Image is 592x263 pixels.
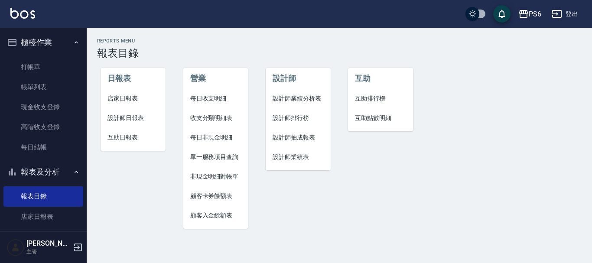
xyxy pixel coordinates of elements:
div: PS6 [529,9,541,19]
span: 互助排行榜 [355,94,406,103]
a: 每日收支明細 [183,89,248,108]
a: 單一服務項目查詢 [183,147,248,167]
span: 設計師排行榜 [273,114,324,123]
span: 每日非現金明細 [190,133,241,142]
a: 店家日報表 [101,89,166,108]
a: 顧客卡券餘額表 [183,186,248,206]
a: 設計師日報表 [101,108,166,128]
h5: [PERSON_NAME] [26,239,71,248]
img: Person [7,239,24,256]
a: 打帳單 [3,57,83,77]
a: 設計師業績分析表 [266,89,331,108]
a: 互助排行榜 [348,89,413,108]
a: 設計師排行榜 [266,108,331,128]
button: 報表及分析 [3,161,83,183]
a: 互助日報表 [3,227,83,247]
li: 日報表 [101,68,166,89]
button: save [493,5,511,23]
a: 顧客入金餘額表 [183,206,248,225]
span: 設計師抽成報表 [273,133,324,142]
span: 非現金明細對帳單 [190,172,241,181]
span: 顧客卡券餘額表 [190,192,241,201]
span: 店家日報表 [107,94,159,103]
span: 互助點數明細 [355,114,406,123]
span: 每日收支明細 [190,94,241,103]
a: 每日非現金明細 [183,128,248,147]
span: 設計師業績分析表 [273,94,324,103]
button: 櫃檯作業 [3,31,83,54]
a: 帳單列表 [3,77,83,97]
img: Logo [10,8,35,19]
a: 報表目錄 [3,186,83,206]
a: 非現金明細對帳單 [183,167,248,186]
p: 主管 [26,248,71,256]
span: 互助日報表 [107,133,159,142]
a: 設計師抽成報表 [266,128,331,147]
span: 設計師日報表 [107,114,159,123]
li: 設計師 [266,68,331,89]
a: 高階收支登錄 [3,117,83,137]
h2: Reports Menu [97,38,582,44]
button: PS6 [515,5,545,23]
li: 營業 [183,68,248,89]
span: 顧客入金餘額表 [190,211,241,220]
span: 設計師業績表 [273,153,324,162]
a: 收支分類明細表 [183,108,248,128]
span: 單一服務項目查詢 [190,153,241,162]
button: 登出 [548,6,582,22]
h3: 報表目錄 [97,47,582,59]
a: 店家日報表 [3,207,83,227]
a: 互助點數明細 [348,108,413,128]
a: 現金收支登錄 [3,97,83,117]
span: 收支分類明細表 [190,114,241,123]
li: 互助 [348,68,413,89]
a: 每日結帳 [3,137,83,157]
a: 設計師業績表 [266,147,331,167]
a: 互助日報表 [101,128,166,147]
